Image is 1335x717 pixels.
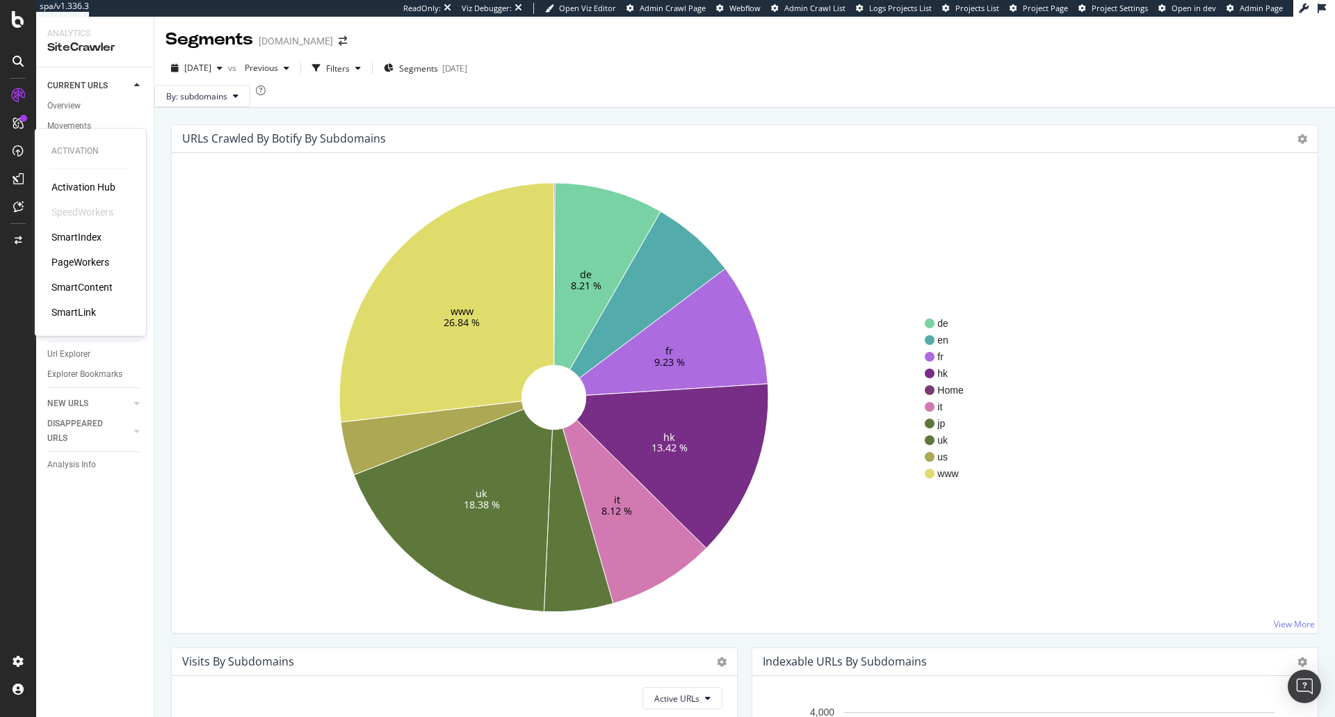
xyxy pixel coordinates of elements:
h4: URLs Crawled By Botify By subdomains [182,129,386,148]
div: ReadOnly: [403,3,441,14]
h4: Indexable URLs by subdomains [763,652,927,671]
span: hk [937,366,963,380]
button: Previous [239,57,295,79]
span: Admin Crawl List [784,3,845,13]
a: Movements [47,119,144,134]
span: Active URLs [654,693,699,704]
div: Filters [326,63,350,74]
span: 2025 Aug. 14th [184,62,211,74]
span: Admin Crawl Page [640,3,706,13]
span: Projects List [955,3,999,13]
i: Options [717,657,727,667]
a: Admin Crawl List [771,3,845,14]
div: Explorer Bookmarks [47,367,122,382]
span: Open Viz Editor [559,3,616,13]
a: Logs Projects List [856,3,932,14]
div: [DATE] [442,63,467,74]
a: Webflow [716,3,761,14]
text: 8.12 % [601,504,632,517]
span: Open in dev [1172,3,1216,13]
div: Movements [47,119,91,134]
div: Open Intercom Messenger [1288,670,1321,703]
div: SpeedWorkers [51,205,113,219]
text: hk [663,430,675,443]
a: SmartContent [51,280,113,294]
text: uk [476,487,488,500]
a: SmartIndex [51,230,102,244]
a: View More [1274,618,1315,630]
a: Project Settings [1078,3,1148,14]
div: SiteCrawler [47,40,143,56]
a: Open Viz Editor [545,3,616,14]
a: Explorer Bookmarks [47,367,144,382]
a: PageWorkers [51,255,109,269]
button: Filters [307,57,366,79]
a: Analysis Info [47,458,144,472]
text: 9.23 % [654,355,685,369]
button: Active URLs [642,687,722,709]
button: Segments[DATE] [378,57,473,79]
a: NEW URLS [47,396,130,411]
div: Overview [47,99,81,113]
a: Admin Crawl Page [626,3,706,14]
button: By: subdomains [154,85,250,107]
span: fr [937,350,963,364]
a: Project Page [1010,3,1068,14]
span: Project Page [1023,3,1068,13]
span: Project Settings [1092,3,1148,13]
button: [DATE] [165,57,228,79]
a: Overview [47,99,144,113]
span: Webflow [729,3,761,13]
a: Open in dev [1158,3,1216,14]
span: it [937,400,963,414]
text: 18.38 % [464,498,500,511]
span: de [937,316,963,330]
text: it [614,493,620,506]
span: jp [937,417,963,430]
div: Viz Debugger: [462,3,512,14]
div: Analysis Info [47,458,96,472]
div: NEW URLS [47,396,88,411]
a: Activation Hub [51,180,115,194]
span: us [937,450,963,464]
div: Analytics [47,28,143,40]
a: Url Explorer [47,347,144,362]
span: By: subdomains [166,90,227,102]
div: Segments [165,28,253,51]
i: Options [1297,657,1307,667]
a: Admin Page [1227,3,1283,14]
text: 13.42 % [652,441,688,454]
div: Url Explorer [47,347,90,362]
span: Logs Projects List [869,3,932,13]
span: uk [937,433,963,447]
text: fr [666,344,674,357]
span: en [937,333,963,347]
span: Admin Page [1240,3,1283,13]
text: de [580,268,592,281]
span: Previous [239,62,278,74]
div: CURRENT URLS [47,79,108,93]
div: [DOMAIN_NAME] [259,34,333,48]
a: Projects List [942,3,999,14]
h4: Visits by subdomains [182,652,294,671]
a: SmartLink [51,305,96,319]
div: DISAPPEARED URLS [47,417,118,446]
span: Segments [399,63,438,74]
a: DISAPPEARED URLS [47,417,130,446]
text: 26.84 % [444,316,480,329]
a: CURRENT URLS [47,79,130,93]
span: Home [937,383,963,397]
span: www [937,467,963,481]
i: Options [1297,134,1307,144]
text: www [451,305,474,318]
text: 8.21 % [571,279,601,292]
div: arrow-right-arrow-left [339,36,347,46]
span: vs [228,62,239,74]
div: Activation [51,145,129,157]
